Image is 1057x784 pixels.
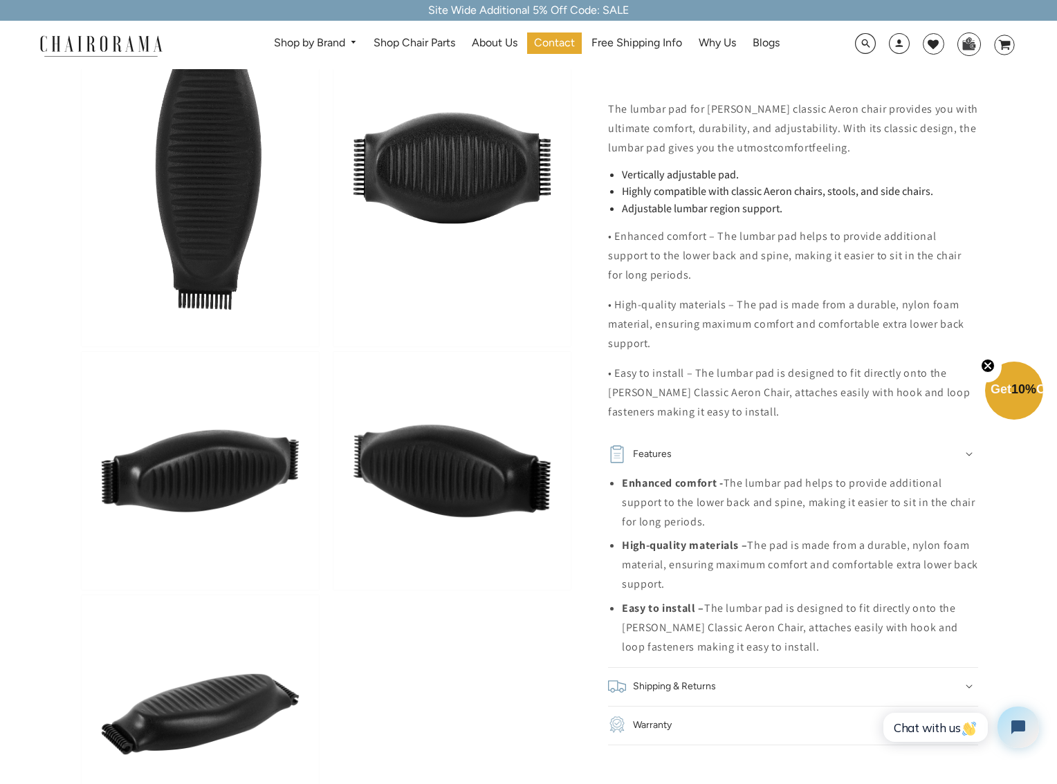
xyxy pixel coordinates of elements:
span: About Us [472,36,517,50]
h2: Warranty [633,716,672,735]
a: Why Us [692,32,743,54]
img: guarantee.png [608,716,626,734]
a: Shop Chair Parts [367,32,462,54]
span: Vertically adjustable pad. [622,167,739,182]
summary: Warranty [608,706,978,745]
span: Free Shipping Info [591,36,682,50]
img: chairorama [32,33,170,57]
img: Lumbar Pad for Herman Miller Classic Aeron Chair- Size C - chairorama [82,352,319,590]
a: Blogs [746,32,787,54]
button: Close teaser [974,351,1002,382]
b: High-quality materials – [622,538,747,552]
a: Contact [527,32,582,54]
b: Enhanced comfort - [622,476,724,490]
span: Shop Chair Parts [374,36,455,50]
li: The lumbar pad is designed to fit directly onto the [PERSON_NAME] Classic Aeron Chair, attaches e... [622,599,978,657]
span: • Enhanced comfort – The lumbar pad helps to provide additional support to the lower back and spi... [608,229,962,282]
div: Get10%OffClose teaser [985,363,1043,421]
span: • High-quality materials – The pad is made from a durable, nylon foam material, ensuring maximum ... [608,297,964,351]
li: The pad is made from a durable, nylon foam material, ensuring maximum comfort and comfortable ext... [622,536,978,594]
h2: Features [633,445,672,464]
img: Lumbar Pad for Herman Miller Classic Aeron Chair- Size C - chairorama [333,352,571,590]
a: Free Shipping Info [585,32,689,54]
span: Highly compatible with classic Aeron chairs, stools, and side chairs. [622,184,933,198]
summary: Shipping & Returns [608,667,978,706]
span: Blogs [753,36,780,50]
a: Shop by Brand [267,32,365,54]
a: About Us [465,32,524,54]
span: Why Us [699,36,736,50]
b: Easy to install – [622,601,704,615]
span: feeling. [812,140,850,155]
nav: DesktopNavigation [229,32,825,58]
span: 10% [1011,382,1036,396]
h2: Shipping & Returns [633,677,716,696]
span: The lumbar pad for [PERSON_NAME] classic Aeron chair provides you with ultimate comfort, durabili... [608,102,978,155]
span: Adjustable lumbar region support. [622,201,782,216]
span: • Easy to install – The lumbar pad is designed to fit directly onto the [PERSON_NAME] Classic Aer... [608,366,970,419]
span: Get Off [991,382,1054,396]
span: comfort [773,140,812,155]
img: WhatsApp_Image_2024-07-12_at_16.23.01.webp [958,33,980,54]
li: The lumbar pad helps to provide additional support to the lower back and spine, making it easier ... [622,474,978,532]
summary: Features [608,435,978,474]
iframe: Tidio Chat [868,695,1051,760]
span: Contact [534,36,575,50]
